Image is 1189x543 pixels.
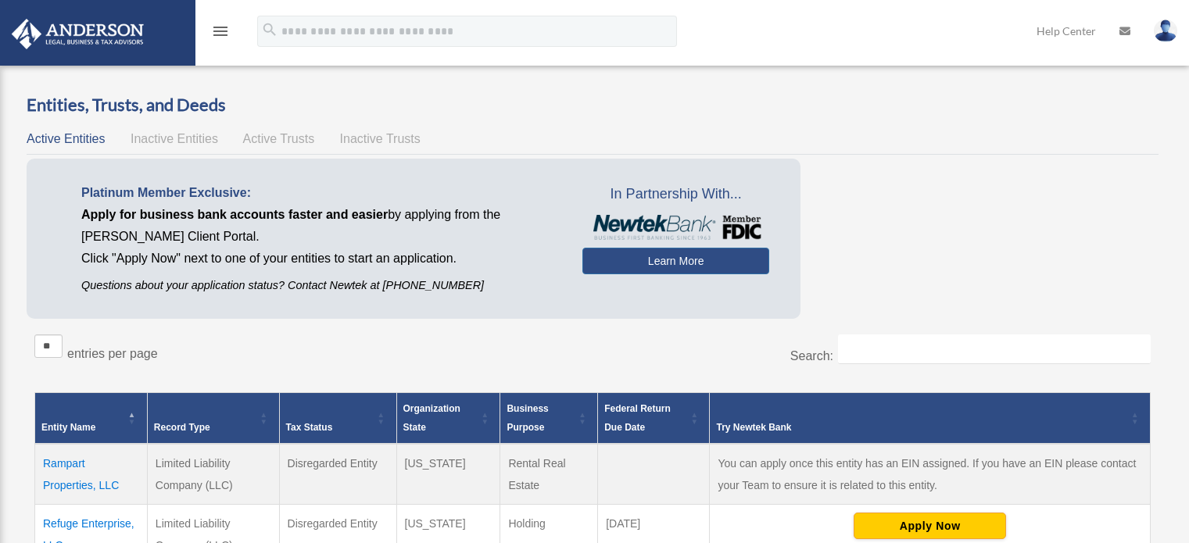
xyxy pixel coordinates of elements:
span: Record Type [154,422,210,433]
label: Search: [790,349,833,363]
p: by applying from the [PERSON_NAME] Client Portal. [81,204,559,248]
td: Limited Liability Company (LLC) [147,444,279,505]
th: Entity Name: Activate to invert sorting [35,392,148,444]
span: Inactive Trusts [340,132,421,145]
span: Active Entities [27,132,105,145]
img: User Pic [1154,20,1177,42]
td: Rental Real Estate [500,444,598,505]
td: You can apply once this entity has an EIN assigned. If you have an EIN please contact your Team t... [710,444,1151,505]
p: Click "Apply Now" next to one of your entities to start an application. [81,248,559,270]
th: Tax Status: Activate to sort [279,392,396,444]
a: Learn More [582,248,769,274]
td: Disregarded Entity [279,444,396,505]
th: Try Newtek Bank : Activate to sort [710,392,1151,444]
p: Questions about your application status? Contact Newtek at [PHONE_NUMBER] [81,276,559,295]
td: [US_STATE] [396,444,500,505]
p: Platinum Member Exclusive: [81,182,559,204]
span: Entity Name [41,422,95,433]
span: Inactive Entities [131,132,218,145]
img: Anderson Advisors Platinum Portal [7,19,149,49]
span: Tax Status [286,422,333,433]
span: Active Trusts [243,132,315,145]
label: entries per page [67,347,158,360]
span: Federal Return Due Date [604,403,671,433]
th: Business Purpose: Activate to sort [500,392,598,444]
th: Record Type: Activate to sort [147,392,279,444]
th: Federal Return Due Date: Activate to sort [598,392,710,444]
div: Try Newtek Bank [716,418,1126,437]
img: NewtekBankLogoSM.png [590,215,761,240]
span: In Partnership With... [582,182,769,207]
button: Apply Now [854,513,1006,539]
span: Organization State [403,403,460,433]
i: search [261,21,278,38]
th: Organization State: Activate to sort [396,392,500,444]
td: Rampart Properties, LLC [35,444,148,505]
i: menu [211,22,230,41]
a: menu [211,27,230,41]
span: Business Purpose [507,403,548,433]
span: Apply for business bank accounts faster and easier [81,208,388,221]
h3: Entities, Trusts, and Deeds [27,93,1159,117]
